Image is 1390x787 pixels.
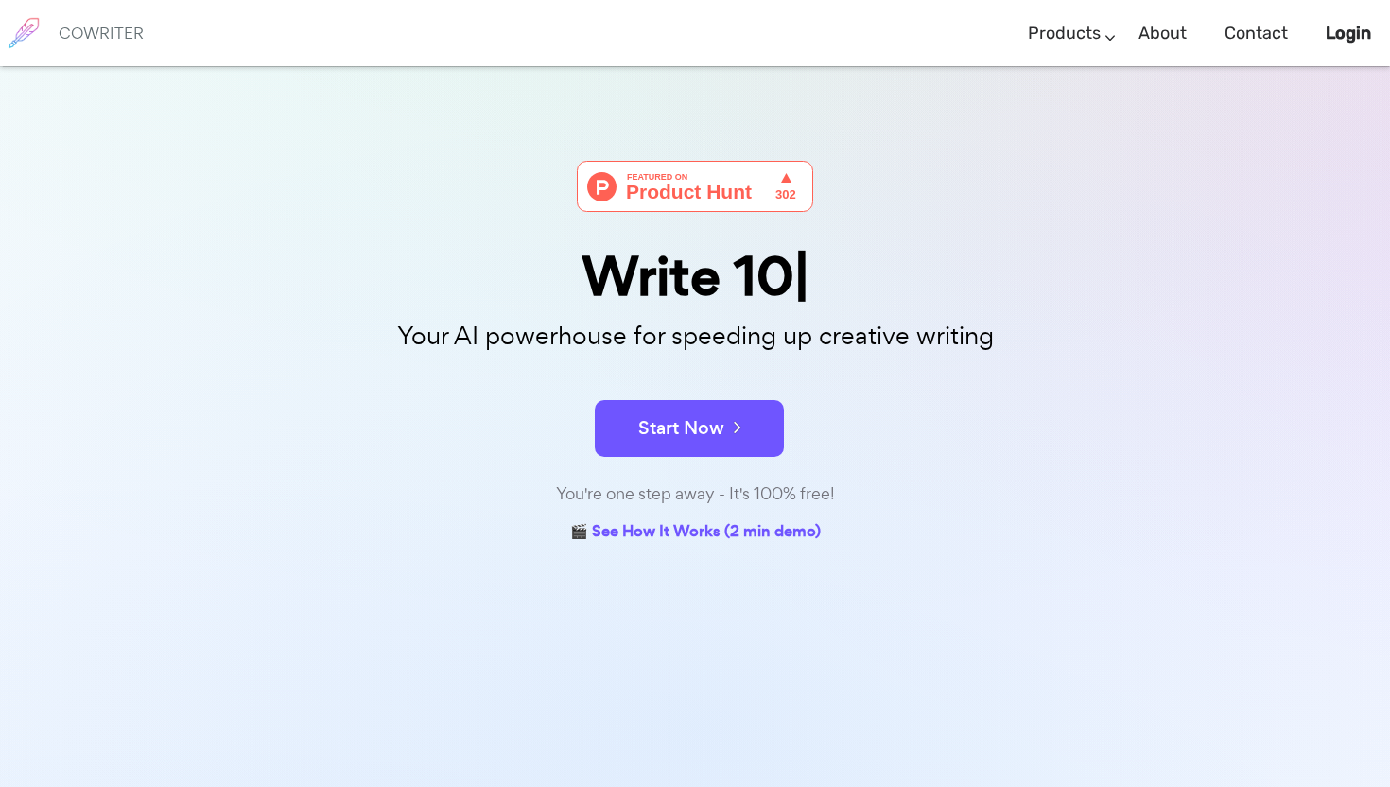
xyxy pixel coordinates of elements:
a: 🎬 See How It Works (2 min demo) [570,518,821,548]
a: Login [1326,6,1371,61]
b: Login [1326,23,1371,44]
h6: COWRITER [59,25,144,42]
a: Contact [1225,6,1288,61]
a: Products [1028,6,1101,61]
p: Your AI powerhouse for speeding up creative writing [222,316,1168,357]
img: Cowriter - Your AI buddy for speeding up creative writing | Product Hunt [577,161,813,212]
div: You're one step away - It's 100% free! [222,481,1168,508]
div: Write 10 [222,250,1168,304]
a: About [1138,6,1187,61]
button: Start Now [595,400,784,457]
